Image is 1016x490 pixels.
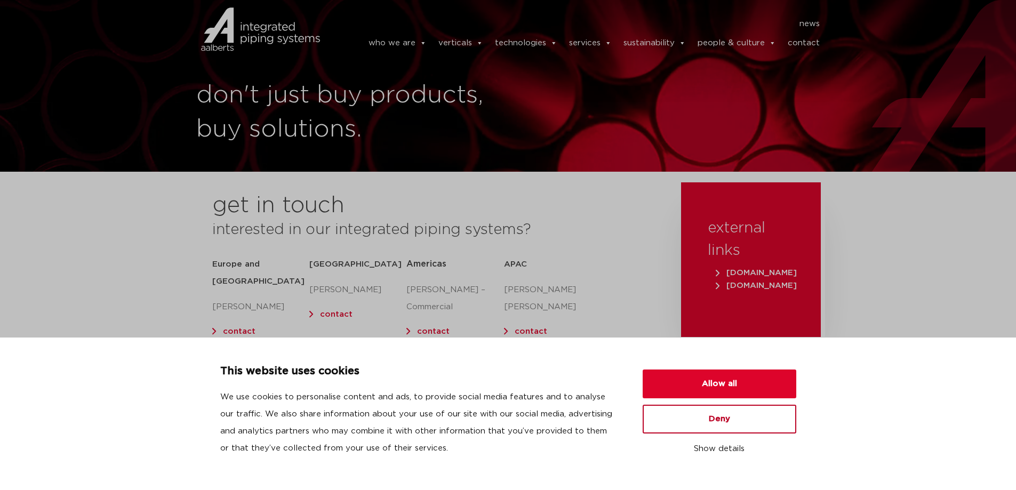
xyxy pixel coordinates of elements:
p: This website uses cookies [220,363,617,380]
a: contact [223,327,255,335]
a: people & culture [698,33,776,54]
span: [DOMAIN_NAME] [716,269,797,277]
span: [DOMAIN_NAME] [716,282,797,290]
h3: external links [708,217,794,262]
p: [PERSON_NAME] – Commercial [406,282,503,316]
h5: APAC [504,256,601,273]
h3: interested in our integrated piping systems? [212,219,654,241]
a: verticals [438,33,483,54]
a: who we are [369,33,427,54]
a: sustainability [623,33,686,54]
button: Allow all [643,369,796,398]
p: [PERSON_NAME] [212,299,309,316]
a: contact [320,310,353,318]
button: Deny [643,405,796,433]
a: news [799,15,820,33]
p: [PERSON_NAME] [309,282,406,299]
strong: Europe and [GEOGRAPHIC_DATA] [212,260,305,285]
h1: don't just buy products, buy solutions. [196,78,503,147]
a: services [569,33,612,54]
span: Americas [406,260,446,268]
a: [DOMAIN_NAME] [713,269,799,277]
a: technologies [495,33,557,54]
p: We use cookies to personalise content and ads, to provide social media features and to analyse ou... [220,389,617,457]
a: contact [788,33,820,54]
button: Show details [643,440,796,458]
a: contact [515,327,547,335]
h2: get in touch [212,193,345,219]
a: contact [417,327,450,335]
nav: Menu [336,15,820,33]
a: [DOMAIN_NAME] [713,282,799,290]
h5: [GEOGRAPHIC_DATA] [309,256,406,273]
p: [PERSON_NAME] [PERSON_NAME] [504,282,601,316]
